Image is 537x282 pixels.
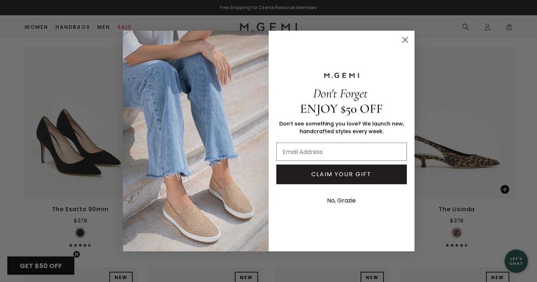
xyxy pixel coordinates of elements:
img: M.Gemi [123,31,269,251]
span: ENJOY $50 OFF [300,101,383,116]
input: Email Address [276,143,407,161]
img: M.GEMI [323,72,360,79]
span: Don't Forget [313,86,367,101]
span: Don’t see something you love? We launch new, handcrafted styles every week. [279,120,404,135]
button: Close dialog [399,34,412,46]
button: CLAIM YOUR GIFT [276,165,407,184]
button: No, Grazie [323,192,359,210]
